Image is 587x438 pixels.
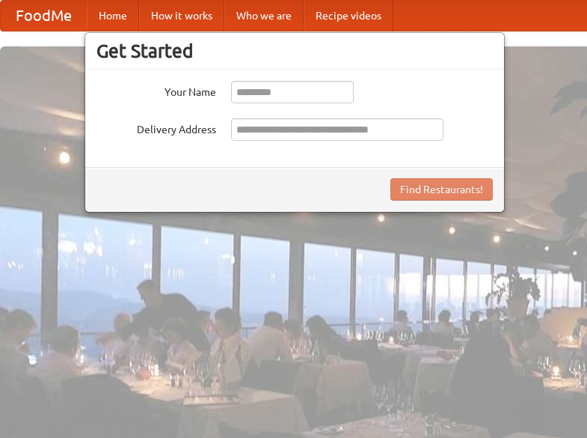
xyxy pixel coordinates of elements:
[304,1,393,31] a: Recipe videos
[139,1,224,31] a: How it works
[224,1,304,31] a: Who we are
[87,1,139,31] a: Home
[96,118,216,137] label: Delivery Address
[390,178,493,201] button: Find Restaurants!
[96,40,493,62] h3: Get Started
[96,81,216,100] label: Your Name
[1,1,87,31] a: FoodMe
